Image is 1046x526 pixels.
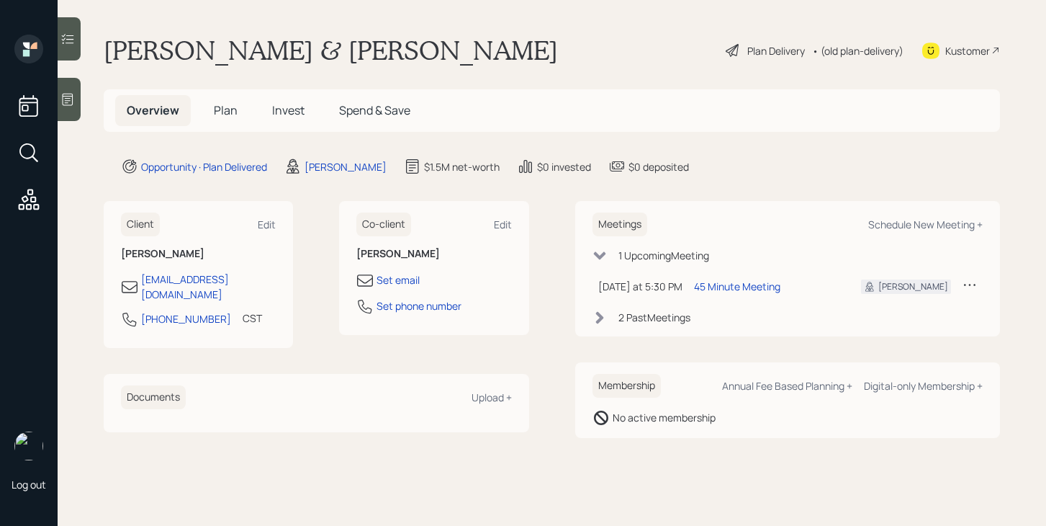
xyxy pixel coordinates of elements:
div: Upload + [472,391,512,404]
div: [DATE] at 5:30 PM [598,279,682,294]
img: michael-russo-headshot.png [14,432,43,460]
div: [EMAIL_ADDRESS][DOMAIN_NAME] [141,272,276,302]
div: Kustomer [945,43,990,58]
div: Annual Fee Based Planning + [722,379,852,393]
div: $0 deposited [628,159,689,174]
div: 1 Upcoming Meeting [618,248,709,263]
div: $0 invested [537,159,591,174]
h6: [PERSON_NAME] [356,248,511,260]
div: [PERSON_NAME] [878,280,948,293]
div: CST [243,311,262,326]
h6: Meetings [592,213,647,236]
div: 45 Minute Meeting [694,279,780,294]
span: Invest [272,102,305,118]
h6: Membership [592,374,661,398]
div: Plan Delivery [747,43,805,58]
div: Log out [12,478,46,491]
div: Set phone number [377,298,461,313]
div: Digital-only Membership + [864,379,983,393]
div: [PHONE_NUMBER] [141,311,231,326]
div: No active membership [613,410,716,425]
div: Set email [377,272,420,287]
div: 2 Past Meeting s [618,310,690,325]
span: Overview [127,102,179,118]
div: $1.5M net-worth [424,159,500,174]
h1: [PERSON_NAME] & [PERSON_NAME] [104,35,558,66]
h6: Co-client [356,213,411,236]
span: Spend & Save [339,102,410,118]
div: Opportunity · Plan Delivered [141,159,267,174]
h6: Client [121,213,160,236]
div: • (old plan-delivery) [812,43,903,58]
h6: [PERSON_NAME] [121,248,276,260]
span: Plan [214,102,238,118]
div: Edit [258,218,276,231]
div: Edit [494,218,512,231]
div: [PERSON_NAME] [305,159,387,174]
div: Schedule New Meeting + [868,218,983,231]
h6: Documents [121,385,186,409]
